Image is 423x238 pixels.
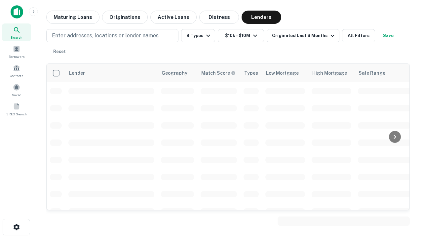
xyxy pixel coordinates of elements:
button: Distress [199,11,239,24]
a: SREO Search [2,100,31,118]
span: Borrowers [9,54,24,59]
th: High Mortgage [308,64,355,82]
img: capitalize-icon.png [11,5,23,19]
button: Maturing Loans [46,11,99,24]
button: 9 Types [181,29,215,42]
th: Sale Range [355,64,414,82]
th: Types [240,64,262,82]
div: High Mortgage [312,69,347,77]
button: Enter addresses, locations or lender names [46,29,178,42]
div: Lender [69,69,85,77]
th: Capitalize uses an advanced AI algorithm to match your search with the best lender. The match sco... [197,64,240,82]
button: All Filters [342,29,375,42]
span: Saved [12,92,21,98]
th: Lender [65,64,158,82]
button: Lenders [242,11,281,24]
button: Save your search to get updates of matches that match your search criteria. [378,29,399,42]
p: Enter addresses, locations or lender names [52,32,159,40]
a: Saved [2,81,31,99]
iframe: Chat Widget [390,164,423,196]
div: Sale Range [359,69,385,77]
button: Reset [49,45,70,58]
div: Low Mortgage [266,69,299,77]
button: Originations [102,11,148,24]
button: Originated Last 6 Months [267,29,339,42]
a: Contacts [2,62,31,80]
th: Geography [158,64,197,82]
span: Contacts [10,73,23,78]
th: Low Mortgage [262,64,308,82]
h6: Match Score [201,69,234,77]
a: Search [2,23,31,41]
div: Geography [162,69,187,77]
span: Search [11,35,22,40]
div: Capitalize uses an advanced AI algorithm to match your search with the best lender. The match sco... [201,69,236,77]
div: Types [244,69,258,77]
button: Active Loans [150,11,197,24]
a: Borrowers [2,43,31,60]
div: Originated Last 6 Months [272,32,336,40]
button: $10k - $10M [218,29,264,42]
span: SREO Search [6,111,27,117]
